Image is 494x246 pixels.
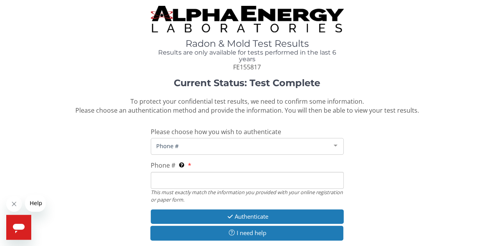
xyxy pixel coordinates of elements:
[233,63,261,71] span: FE155817
[174,77,320,88] strong: Current Status: Test Complete
[6,215,31,240] iframe: Button to launch messaging window
[6,196,22,212] iframe: Close message
[151,39,344,49] h1: Radon & Mold Test Results
[151,49,344,63] h4: Results are only available for tests performed in the last 6 years
[150,226,343,240] button: I need help
[75,97,419,115] span: To protect your confidential test results, we need to confirm some information. Please choose an ...
[25,195,46,212] iframe: Message from company
[151,6,344,32] img: TightCrop.jpg
[151,189,344,203] div: This must exactly match the information you provided with your online registration or paper form.
[154,142,328,150] span: Phone #
[151,209,344,224] button: Authenticate
[151,161,175,170] span: Phone #
[151,127,281,136] span: Please choose how you wish to authenticate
